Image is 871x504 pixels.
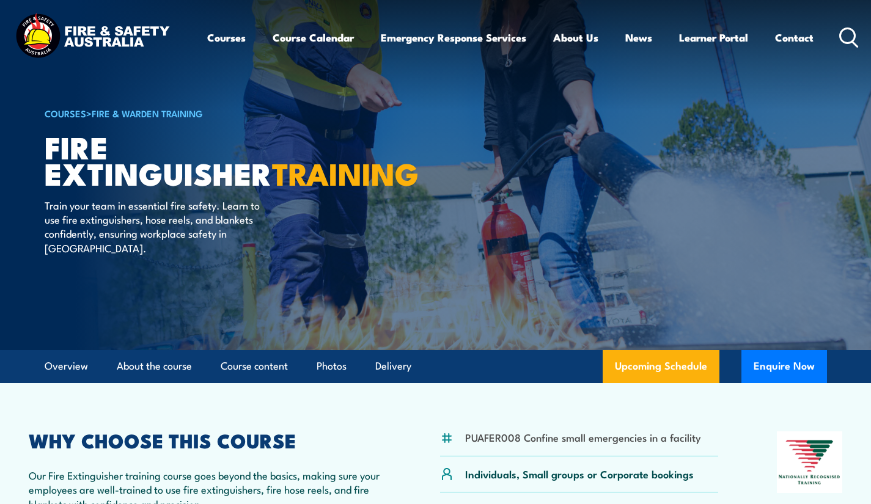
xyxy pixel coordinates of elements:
strong: TRAINING [272,149,419,196]
li: PUAFER008 Confine small emergencies in a facility [465,430,701,444]
a: Overview [45,350,88,382]
p: Individuals, Small groups or Corporate bookings [465,467,694,481]
h6: > [45,106,347,120]
a: About Us [553,21,598,54]
p: Train your team in essential fire safety. Learn to use fire extinguishers, hose reels, and blanke... [45,198,268,255]
a: Courses [207,21,246,54]
a: COURSES [45,106,86,120]
a: Contact [775,21,814,54]
a: About the course [117,350,192,382]
a: Photos [317,350,347,382]
a: Upcoming Schedule [603,350,719,383]
h2: WHY CHOOSE THIS COURSE [29,431,381,448]
img: Nationally Recognised Training logo. [777,431,842,493]
button: Enquire Now [741,350,827,383]
a: Emergency Response Services [381,21,526,54]
a: Learner Portal [679,21,748,54]
a: Delivery [375,350,411,382]
h1: Fire Extinguisher [45,133,347,186]
a: Course content [221,350,288,382]
a: Course Calendar [273,21,354,54]
a: Fire & Warden Training [92,106,203,120]
a: News [625,21,652,54]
